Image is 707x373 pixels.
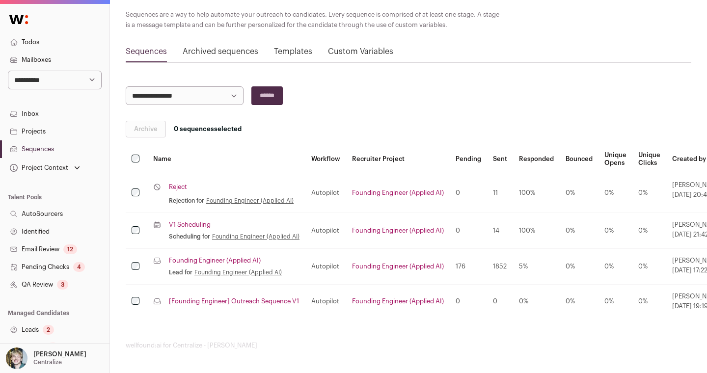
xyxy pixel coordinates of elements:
span: Scheduling for [169,233,210,240]
a: Founding Engineer (Applied AI) [352,189,444,196]
td: Autopilot [305,213,346,249]
td: 0% [598,249,632,285]
a: Founding Engineer (Applied AI) [352,263,444,269]
a: Sequences [126,48,167,55]
td: 100% [513,173,560,213]
a: Founding Engineer (Applied AI) [352,227,444,234]
div: 12 [63,244,77,254]
td: 0% [560,173,598,213]
a: Founding Engineer (Applied AI) [194,268,282,276]
p: [PERSON_NAME] [33,350,86,358]
th: Recruiter Project [346,145,450,173]
img: Wellfound [4,10,33,29]
td: 0 [450,285,487,319]
a: V1 Scheduling [169,221,211,229]
td: Autopilot [305,249,346,285]
a: Custom Variables [328,48,393,55]
div: 4 [73,262,85,272]
button: Open dropdown [8,161,82,175]
span: selected [174,125,242,133]
td: 0 [487,285,513,319]
a: Founding Engineer (Applied AI) [206,197,294,205]
p: Centralize [33,358,62,366]
th: Responded [513,145,560,173]
a: [Founding Engineer] Outreach Sequence V1 [169,297,299,305]
div: Project Context [8,164,68,172]
td: Autopilot [305,285,346,319]
td: 0% [560,249,598,285]
a: Founding Engineer (Applied AI) [352,298,444,304]
th: Sent [487,145,513,173]
a: Archived sequences [183,48,258,55]
footer: wellfound:ai for Centralize - [PERSON_NAME] [126,342,691,349]
th: Pending [450,145,487,173]
span: Rejection for [169,197,204,205]
img: 6494470-medium_jpg [6,347,27,369]
th: Unique Opens [598,145,632,173]
a: Reject [169,183,187,191]
a: Founding Engineer (Applied AI) [169,257,261,265]
div: 2 [43,325,54,335]
td: 100% [513,213,560,249]
td: 0% [513,285,560,319]
td: 1852 [487,249,513,285]
span: 0 sequences [174,126,214,132]
div: Sequences are a way to help automate your outreach to candidates. Every sequence is comprised of ... [126,9,503,30]
td: 0% [632,213,666,249]
th: Workflow [305,145,346,173]
td: 0% [632,173,666,213]
th: Name [147,145,305,173]
td: 11 [487,173,513,213]
th: Unique Clicks [632,145,666,173]
button: Open dropdown [4,347,88,369]
td: 0% [560,285,598,319]
td: 0% [560,213,598,249]
td: 176 [450,249,487,285]
td: 14 [487,213,513,249]
td: 0% [632,285,666,319]
td: 0% [598,173,632,213]
span: Lead for [169,268,192,276]
td: 0% [598,213,632,249]
td: Autopilot [305,173,346,213]
td: 5% [513,249,560,285]
td: 0 [450,173,487,213]
div: 2 [47,343,58,352]
a: Templates [274,48,312,55]
td: 0% [598,285,632,319]
div: 3 [57,280,68,290]
td: 0% [632,249,666,285]
td: 0 [450,213,487,249]
th: Bounced [560,145,598,173]
a: Founding Engineer (Applied AI) [212,233,299,240]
